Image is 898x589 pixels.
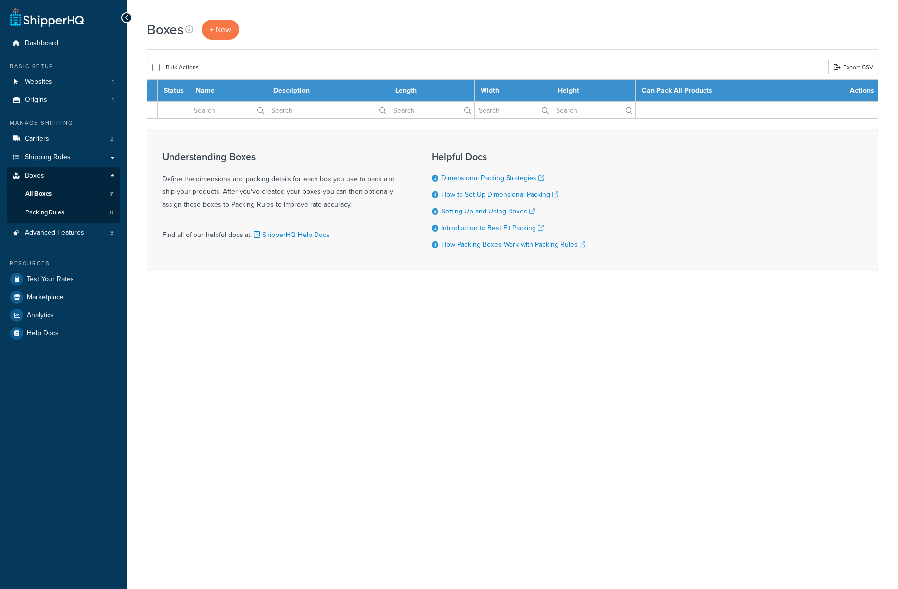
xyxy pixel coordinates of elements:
[441,223,544,233] a: Introduction to Best Fit Packing
[552,80,636,102] th: Height
[25,96,47,104] span: Origins
[7,224,120,242] a: Advanced Features 3
[7,325,120,342] a: Help Docs
[112,78,114,86] span: 1
[7,224,120,242] li: Advanced Features
[7,73,120,91] a: Websites 1
[27,275,74,283] span: Test Your Rates
[389,102,474,118] input: Search
[844,80,878,102] th: Actions
[7,259,120,268] div: Resources
[210,24,231,35] span: + New
[636,80,844,102] th: Can Pack All Products
[10,7,84,27] a: ShipperHQ Home
[190,102,267,118] input: Search
[202,20,239,40] a: + New
[432,151,585,162] h3: Helpful Docs
[25,172,44,180] span: Boxes
[552,102,635,118] input: Search
[7,130,120,148] li: Carriers
[162,221,407,241] div: Find all of our helpful docs at:
[7,306,120,324] a: Analytics
[110,190,113,198] span: 7
[147,60,204,74] button: Bulk Actions
[25,153,71,162] span: Shipping Rules
[7,167,120,223] li: Boxes
[252,230,330,240] a: ShipperHQ Help Docs
[7,185,120,203] a: All Boxes 7
[190,80,267,102] th: Name
[7,185,120,203] li: All Boxes
[441,239,585,250] a: How Packing Boxes Work with Packing Rules
[112,96,114,104] span: 1
[147,20,184,39] h1: Boxes
[27,293,64,302] span: Marketplace
[162,151,407,211] div: Define the dimensions and packing details for each box you use to pack and ship your products. Af...
[7,130,120,148] a: Carriers 2
[7,288,120,306] a: Marketplace
[110,209,113,217] span: 0
[7,167,120,185] a: Boxes
[441,189,558,200] a: How to Set Up Dimensional Packing
[162,151,407,162] h3: Understanding Boxes
[110,135,114,143] span: 2
[7,148,120,166] a: Shipping Rules
[267,80,389,102] th: Description
[828,60,878,74] a: Export CSV
[7,62,120,71] div: Basic Setup
[25,39,58,47] span: Dashboard
[25,229,84,237] span: Advanced Features
[7,91,120,109] li: Origins
[441,206,535,216] a: Setting Up and Using Boxes
[7,204,120,222] a: Packing Rules 0
[7,204,120,222] li: Packing Rules
[389,80,474,102] th: Length
[7,270,120,288] a: Test Your Rates
[7,34,120,52] a: Dashboard
[474,80,552,102] th: Width
[25,78,52,86] span: Websites
[110,229,114,237] span: 3
[158,80,190,102] th: Status
[441,173,544,183] a: Dimensional Packing Strategies
[267,102,389,118] input: Search
[27,311,54,320] span: Analytics
[25,209,64,217] span: Packing Rules
[7,119,120,127] div: Manage Shipping
[25,190,52,198] span: All Boxes
[475,102,552,118] input: Search
[25,135,49,143] span: Carriers
[27,330,59,338] span: Help Docs
[7,73,120,91] li: Websites
[7,91,120,109] a: Origins 1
